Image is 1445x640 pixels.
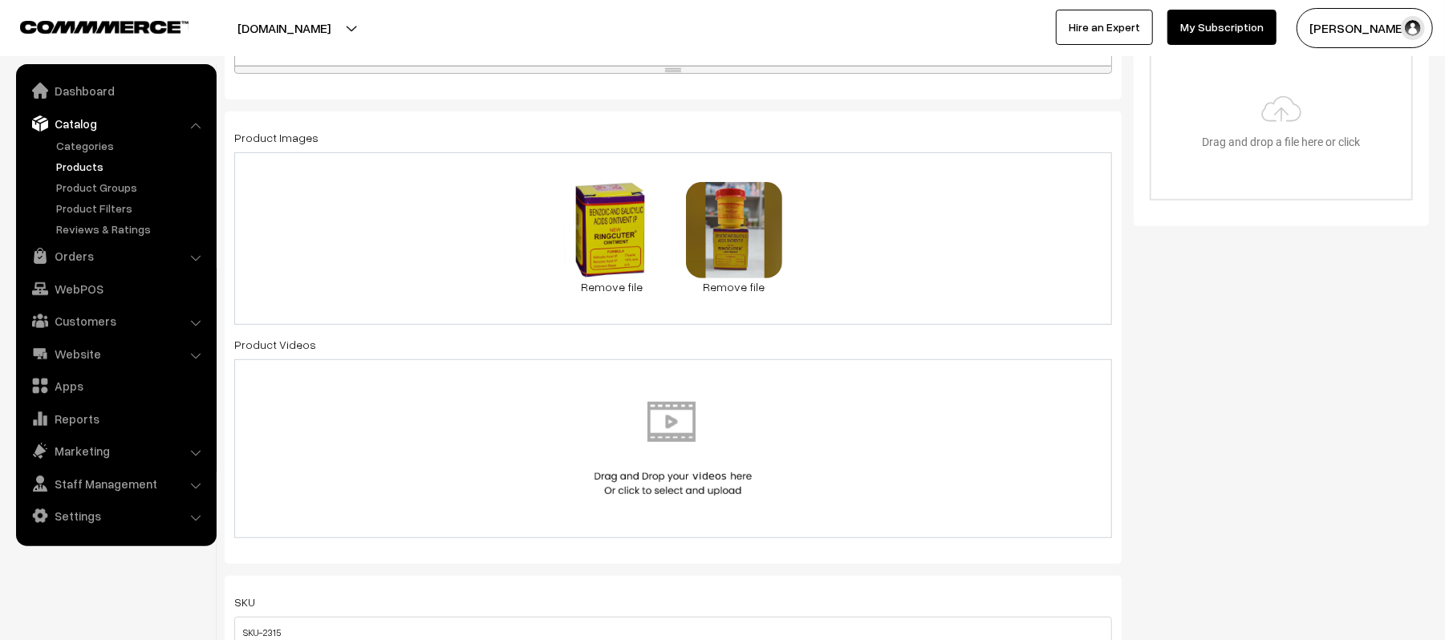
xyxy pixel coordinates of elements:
[20,404,211,433] a: Reports
[234,336,316,353] label: Product Videos
[52,221,211,237] a: Reviews & Ratings
[20,274,211,303] a: WebPOS
[1167,10,1277,45] a: My Subscription
[1401,16,1425,40] img: user
[20,371,211,400] a: Apps
[52,179,211,196] a: Product Groups
[20,469,211,498] a: Staff Management
[235,66,1111,73] div: resize
[52,137,211,154] a: Categories
[20,306,211,335] a: Customers
[234,593,255,610] label: SKU
[1297,8,1433,48] button: [PERSON_NAME]
[20,16,160,35] a: COMMMERCE
[20,339,211,368] a: Website
[20,109,211,138] a: Catalog
[234,129,319,146] label: Product Images
[20,76,211,105] a: Dashboard
[1056,10,1153,45] a: Hire an Expert
[20,436,211,465] a: Marketing
[52,200,211,217] a: Product Filters
[20,501,211,530] a: Settings
[686,278,782,295] a: Remove file
[52,158,211,175] a: Products
[20,21,189,33] img: COMMMERCE
[181,8,387,48] button: [DOMAIN_NAME]
[564,278,660,295] a: Remove file
[20,241,211,270] a: Orders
